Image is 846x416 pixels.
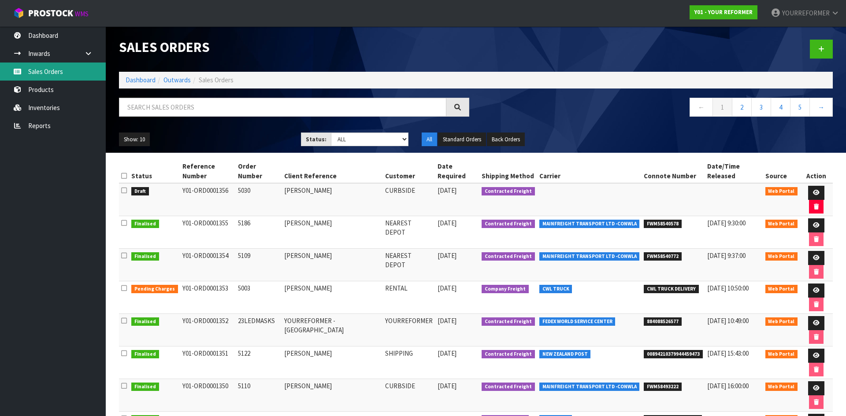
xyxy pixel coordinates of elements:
[236,379,282,412] td: 5110
[790,98,810,117] a: 5
[383,346,435,379] td: SHIPPING
[539,383,640,391] span: MAINFREIGHT TRANSPORT LTD -CONWLA
[707,251,746,260] span: [DATE] 9:37:00
[539,285,572,294] span: CWL TRUCK
[438,186,456,195] span: [DATE]
[282,281,383,314] td: [PERSON_NAME]
[438,382,456,390] span: [DATE]
[131,317,159,326] span: Finalised
[438,133,486,147] button: Standard Orders
[13,7,24,18] img: cube-alt.png
[765,252,798,261] span: Web Portal
[482,285,529,294] span: Company Freight
[482,220,535,228] span: Contracted Freight
[180,249,236,281] td: Y01-ORD0001354
[126,76,156,84] a: Dashboard
[482,98,833,119] nav: Page navigation
[180,216,236,249] td: Y01-ORD0001355
[131,285,178,294] span: Pending Charges
[782,9,830,17] span: YOURREFORMER
[180,346,236,379] td: Y01-ORD0001351
[236,281,282,314] td: 5003
[131,252,159,261] span: Finalised
[180,281,236,314] td: Y01-ORD0001353
[707,382,749,390] span: [DATE] 16:00:00
[438,317,456,325] span: [DATE]
[712,98,732,117] a: 1
[642,159,705,183] th: Connote Number
[539,317,616,326] span: FEDEX WORLD SERVICE CENTER
[180,379,236,412] td: Y01-ORD0001350
[765,317,798,326] span: Web Portal
[282,249,383,281] td: [PERSON_NAME]
[800,159,833,183] th: Action
[383,216,435,249] td: NEAREST DEPOT
[765,383,798,391] span: Web Portal
[539,220,640,228] span: MAINFREIGHT TRANSPORT LTD -CONWLA
[383,159,435,183] th: Customer
[438,219,456,227] span: [DATE]
[282,379,383,412] td: [PERSON_NAME]
[539,252,640,261] span: MAINFREIGHT TRANSPORT LTD -CONWLA
[644,252,682,261] span: FWM58540772
[751,98,771,117] a: 3
[537,159,642,183] th: Carrier
[282,183,383,216] td: [PERSON_NAME]
[199,76,234,84] span: Sales Orders
[28,7,73,19] span: ProStock
[236,183,282,216] td: 5030
[644,317,682,326] span: 884088526577
[435,159,479,183] th: Date Required
[707,317,749,325] span: [DATE] 10:49:00
[765,220,798,228] span: Web Portal
[129,159,180,183] th: Status
[644,383,682,391] span: FWM58493222
[131,220,159,228] span: Finalised
[282,314,383,346] td: YOURREFORMER - [GEOGRAPHIC_DATA]
[763,159,800,183] th: Source
[809,98,833,117] a: →
[236,346,282,379] td: 5122
[383,281,435,314] td: RENTAL
[765,187,798,196] span: Web Portal
[765,285,798,294] span: Web Portal
[765,350,798,359] span: Web Portal
[690,98,713,117] a: ←
[383,183,435,216] td: CURBSIDE
[383,249,435,281] td: NEAREST DEPOT
[131,383,159,391] span: Finalised
[707,284,749,292] span: [DATE] 10:50:00
[236,159,282,183] th: Order Number
[479,159,537,183] th: Shipping Method
[771,98,790,117] a: 4
[438,251,456,260] span: [DATE]
[282,159,383,183] th: Client Reference
[482,350,535,359] span: Contracted Freight
[306,136,327,143] strong: Status:
[119,40,469,55] h1: Sales Orders
[487,133,525,147] button: Back Orders
[705,159,763,183] th: Date/Time Released
[180,183,236,216] td: Y01-ORD0001356
[236,314,282,346] td: 23LEDMASKS
[539,350,591,359] span: NEW ZEALAND POST
[644,220,682,228] span: FWM58540578
[482,317,535,326] span: Contracted Freight
[438,349,456,357] span: [DATE]
[282,216,383,249] td: [PERSON_NAME]
[236,216,282,249] td: 5186
[180,314,236,346] td: Y01-ORD0001352
[163,76,191,84] a: Outwards
[282,346,383,379] td: [PERSON_NAME]
[644,285,699,294] span: CWL TRUCK DELIVERY
[707,219,746,227] span: [DATE] 9:30:00
[75,10,89,18] small: WMS
[131,187,149,196] span: Draft
[644,350,703,359] span: 00894210379944459473
[732,98,752,117] a: 2
[438,284,456,292] span: [DATE]
[482,383,535,391] span: Contracted Freight
[119,133,150,147] button: Show: 10
[482,252,535,261] span: Contracted Freight
[707,349,749,357] span: [DATE] 15:43:00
